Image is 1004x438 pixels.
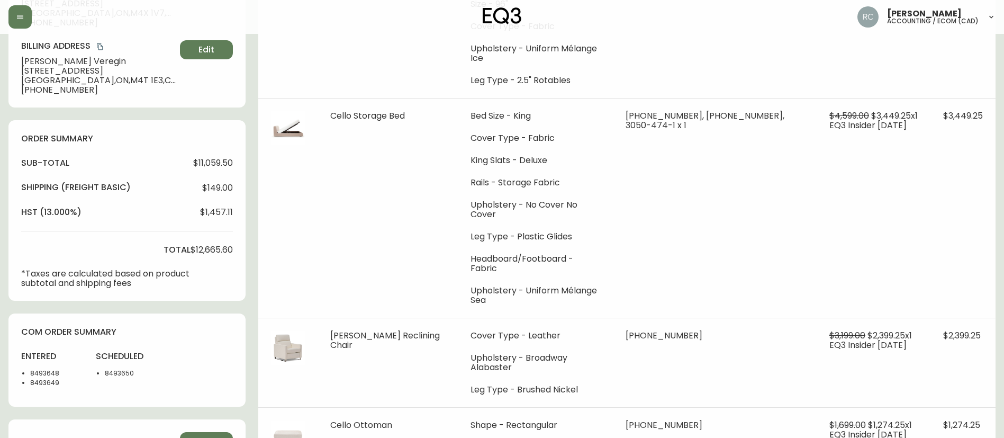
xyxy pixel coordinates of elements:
h4: total [164,244,191,256]
span: EQ3 Insider [DATE] [829,339,907,351]
span: $1,274.25 x 1 [868,419,912,431]
img: 7cbf62ac-b9aa-4b17-a8dd-0f70219abc06.jpg [271,331,305,365]
h4: order summary [21,133,233,145]
p: *Taxes are calculated based on product subtotal and shipping fees [21,269,191,288]
h4: Billing Address [21,40,176,52]
span: [PERSON_NAME] [887,10,962,18]
img: 45241420-8630-4ac5-a831-cec8f4bef19eOptional[cello-queen-fabric-storage-bed].jpg [271,111,305,145]
li: Bed Size - King [471,111,600,121]
span: [PHONE_NUMBER] [626,329,702,342]
li: Leg Type - 2.5" Rotables [471,76,600,85]
span: $3,449.25 x 1 [871,110,918,122]
img: logo [483,7,522,24]
li: King Slats - Deluxe [471,156,600,165]
span: $149.00 [202,183,233,193]
li: Shape - Rectangular [471,421,600,430]
li: 8493650 [105,369,158,378]
li: Leg Type - Plastic Glides [471,232,600,242]
li: 8493648 [30,369,83,378]
h4: Shipping ( Freight Basic ) [21,182,131,193]
li: Cover Type - Fabric [471,133,600,143]
li: Upholstery - Broadway Alabaster [471,353,600,372]
span: $3,199.00 [829,329,865,342]
li: 8493649 [30,378,83,388]
span: $12,665.60 [191,245,233,255]
img: f4ba4e02bd060be8f1386e3ca455bd0e [857,6,879,28]
li: Cover Type - Leather [471,331,600,341]
span: $3,449.25 [943,110,983,122]
h4: com order summary [21,326,233,338]
h5: accounting / ecom (cad) [887,18,979,24]
button: copy [95,41,105,52]
li: Rails - Storage Fabric [471,178,600,187]
span: $11,059.50 [193,158,233,168]
span: $1,699.00 [829,419,866,431]
span: $1,274.25 [943,419,980,431]
h4: entered [21,351,83,362]
span: [GEOGRAPHIC_DATA] , ON , M4T 1E3 , CA [21,76,176,85]
h4: hst (13.000%) [21,207,82,218]
span: [PHONE_NUMBER] [21,85,176,95]
span: Cello Storage Bed [330,110,405,122]
li: Leg Type - Brushed Nickel [471,385,600,395]
li: Headboard/Footboard - Fabric [471,254,600,273]
span: EQ3 Insider [DATE] [829,119,907,131]
span: [PERSON_NAME] Veregin [21,57,176,66]
li: Upholstery - No Cover No Cover [471,200,600,219]
li: Upholstery - Uniform Mélange Ice [471,44,600,63]
span: Cello Ottoman [330,419,392,431]
h4: scheduled [96,351,158,362]
span: [PHONE_NUMBER], [PHONE_NUMBER], 3050-474-1 x 1 [626,110,784,131]
li: Upholstery - Uniform Mélange Sea [471,286,600,305]
span: $2,399.25 [943,329,981,342]
span: [STREET_ADDRESS] [21,66,176,76]
span: Edit [198,44,214,56]
span: $1,457.11 [200,208,233,217]
span: $4,599.00 [829,110,869,122]
span: [PERSON_NAME] Reclining Chair [330,329,440,351]
span: $2,399.25 x 1 [867,329,912,342]
span: [PHONE_NUMBER] [626,419,702,431]
button: Edit [180,40,233,59]
h4: sub-total [21,157,69,169]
